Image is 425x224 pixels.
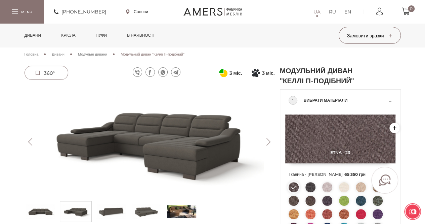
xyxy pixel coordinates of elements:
a: RU [329,8,336,16]
a: Модульні дивани [78,51,107,57]
span: 0 [408,5,415,12]
h1: Модульний диван "Келлі П-подібний" [280,66,357,86]
a: whatsapp [158,67,168,77]
a: 360° [25,66,68,80]
span: 65 350 грн [344,172,366,177]
span: Тканина - [PERSON_NAME] [289,170,392,179]
div: 1 [289,96,297,105]
button: Next [263,138,274,146]
span: Дивани [52,52,65,57]
a: Головна [25,51,39,57]
a: [PHONE_NUMBER] [54,8,106,16]
a: facebook [145,67,155,77]
svg: Оплата частинами від ПриватБанку [219,69,227,77]
a: Крісла [56,24,80,47]
span: Замовити зразки [347,33,392,39]
span: Головна [25,52,39,57]
img: Etna - 23 [285,115,395,163]
img: Модульний диван [25,86,274,198]
span: Вибрати матеріали [304,96,387,104]
svg: Покупка частинами від Монобанку [252,69,260,77]
a: EN [344,8,351,16]
button: Previous [25,138,36,146]
span: 3 міс. [229,69,242,77]
a: viber [133,67,142,77]
span: 3 міс. [262,69,274,77]
img: s_ [167,203,196,220]
a: в наявності [122,24,159,47]
img: Модульний диван [132,203,161,220]
a: Пуфи [91,24,112,47]
a: Салони [126,9,148,15]
img: Модульний диван [61,203,90,220]
span: Etna - 23 [285,150,395,155]
a: UA [313,8,321,16]
button: Замовити зразки [339,27,401,44]
a: Дивани [52,51,65,57]
a: telegram [171,67,180,77]
img: Модульний диван [96,203,126,220]
a: Дивани [19,24,46,47]
span: 360° [44,70,55,76]
img: Модульний диван [26,203,55,220]
span: Модульні дивани [78,52,107,57]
